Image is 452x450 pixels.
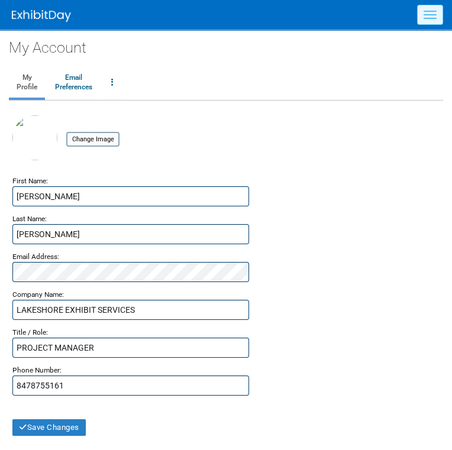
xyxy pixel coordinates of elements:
a: MyProfile [9,68,45,98]
small: First Name: [12,177,48,185]
small: Last Name: [12,215,47,223]
a: EmailPreferences [47,68,100,98]
small: Company Name: [12,290,64,299]
div: My Account [9,30,443,58]
button: Menu [417,5,443,25]
img: ExhibitDay [12,10,71,22]
button: Save Changes [12,419,86,436]
small: Title / Role: [12,328,48,336]
small: Phone Number: [12,366,62,374]
small: Email Address: [12,252,59,261]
